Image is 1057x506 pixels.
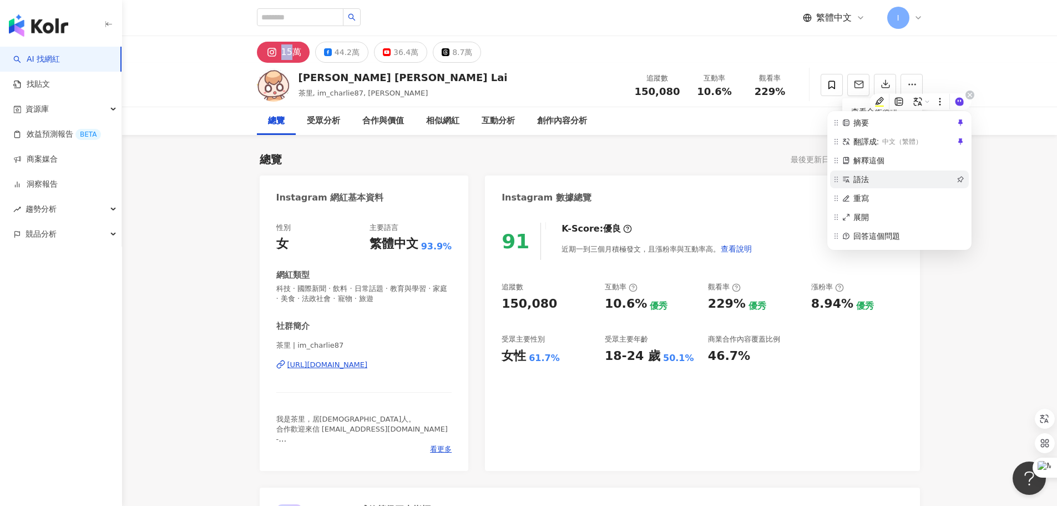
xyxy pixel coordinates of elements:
[635,86,680,97] span: 150,080
[811,282,844,292] div: 漲粉率
[749,300,766,312] div: 優秀
[605,334,648,344] div: 受眾主要年齡
[502,334,545,344] div: 受眾主要性別
[335,44,360,60] div: 44.2萬
[393,44,418,60] div: 36.4萬
[605,348,660,365] div: 18-24 歲
[287,360,368,370] div: [URL][DOMAIN_NAME]
[281,44,301,60] div: 15萬
[257,42,310,63] button: 15萬
[260,152,282,167] div: 總覽
[755,86,786,97] span: 229%
[13,54,60,65] a: searchAI 找網紅
[749,73,791,84] div: 觀看率
[482,114,515,128] div: 互動分析
[708,348,750,365] div: 46.7%
[897,12,899,24] span: I
[697,86,731,97] span: 10.6%
[315,42,368,63] button: 44.2萬
[1013,462,1046,495] iframe: Help Scout Beacon - Open
[720,238,752,260] button: 查看說明
[268,114,285,128] div: 總覽
[529,352,560,364] div: 61.7%
[370,223,398,233] div: 主要語言
[257,68,290,102] img: KOL Avatar
[562,238,752,260] div: 近期一到三個月積極發文，且漲粉率與互動率高。
[603,223,621,235] div: 優良
[362,114,404,128] div: 合作與價值
[13,154,58,165] a: 商案媒合
[299,89,428,97] span: 茶里, im_charlie87, [PERSON_NAME]
[276,192,384,204] div: Instagram 網紅基本資料
[721,244,752,253] span: 查看說明
[276,360,452,370] a: [URL][DOMAIN_NAME]
[421,241,452,253] span: 93.9%
[502,192,591,204] div: Instagram 數據總覽
[851,106,913,118] span: 查看合作資訊
[562,223,632,235] div: K-Score :
[433,42,481,63] button: 8.7萬
[663,352,694,364] div: 50.1%
[635,73,680,84] div: 追蹤數
[502,282,523,292] div: 追蹤數
[856,300,874,312] div: 優秀
[26,222,57,247] span: 競品分析
[276,320,310,332] div: 社群簡介
[605,295,647,313] div: 10.6%
[708,334,780,344] div: 商業合作內容覆蓋比例
[26,97,49,122] span: 資源庫
[650,300,667,312] div: 優秀
[430,444,452,454] span: 看更多
[299,71,508,84] div: [PERSON_NAME] [PERSON_NAME] Lai
[708,282,741,292] div: 觀看率
[13,206,21,213] span: rise
[811,295,853,313] div: 8.94%
[276,340,452,350] span: 茶里 | im_charlie87
[13,79,50,90] a: 找貼文
[502,230,529,253] div: 91
[13,129,101,140] a: 效益預測報告BETA
[694,73,736,84] div: 互動率
[537,114,587,128] div: 創作內容分析
[9,14,68,37] img: logo
[13,179,58,190] a: 洞察報告
[502,295,557,313] div: 150,080
[502,348,526,365] div: 女性
[791,155,871,164] div: 最後更新日期：[DATE]
[452,44,472,60] div: 8.7萬
[276,284,452,304] span: 科技 · 國際新聞 · 飲料 · 日常話題 · 教育與學習 · 家庭 · 美食 · 法政社會 · 寵物 · 旅遊
[426,114,459,128] div: 相似網紅
[276,223,291,233] div: 性別
[307,114,340,128] div: 受眾分析
[370,236,418,253] div: 繁體中文
[816,12,852,24] span: 繁體中文
[605,282,638,292] div: 互動率
[276,236,289,253] div: 女
[26,197,57,222] span: 趨勢分析
[708,295,746,313] div: 229%
[374,42,427,63] button: 36.4萬
[276,269,310,281] div: 網紅類型
[348,13,356,21] span: search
